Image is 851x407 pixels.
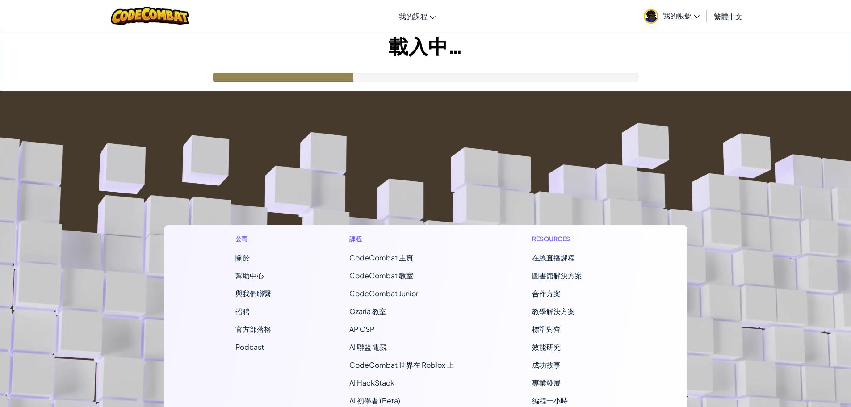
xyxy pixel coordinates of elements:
[349,360,454,369] a: CodeCombat 世界在 Roblox 上
[235,234,271,243] h1: 公司
[532,324,561,334] a: 標準對齊
[349,396,400,405] a: AI 初學者 (Beta)
[532,253,575,262] a: 在線直播課程
[532,396,568,405] a: 編程一小時
[714,12,742,21] span: 繁體中文
[235,289,271,298] span: 與我們聯繫
[709,4,747,28] a: 繁體中文
[349,253,413,262] span: CodeCombat 主頁
[111,7,189,25] img: CodeCombat logo
[349,271,413,280] a: CodeCombat 教室
[349,378,394,387] a: AI HackStack
[0,32,851,59] h1: 載入中…
[235,324,271,334] a: 官方部落格
[394,4,440,28] a: 我的課程
[532,306,575,316] a: 教學解決方案
[532,360,561,369] a: 成功故事
[235,342,264,352] a: Podcast
[349,324,374,334] a: AP CSP
[235,306,250,316] a: 招聘
[532,234,616,243] h1: Resources
[532,378,561,387] a: 專業發展
[349,234,454,243] h1: 課程
[639,2,704,30] a: 我的帳號
[349,289,418,298] a: CodeCombat Junior
[644,9,658,24] img: avatar
[349,342,387,352] a: AI 聯盟 電競
[235,271,264,280] a: 幫助中心
[349,306,386,316] a: Ozaria 教室
[235,253,250,262] a: 關於
[532,271,582,280] a: 圖書館解決方案
[399,12,428,21] span: 我的課程
[532,342,561,352] a: 效能研究
[532,289,561,298] a: 合作方案
[663,11,700,20] span: 我的帳號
